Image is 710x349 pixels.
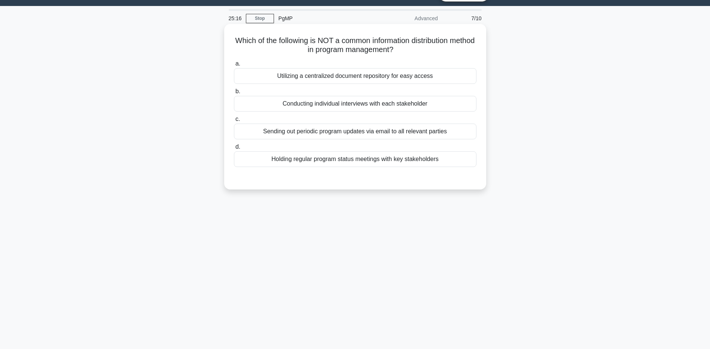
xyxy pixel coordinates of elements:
h5: Which of the following is NOT a common information distribution method in program management? [233,36,477,55]
div: 7/10 [442,11,486,26]
div: Holding regular program status meetings with key stakeholders [234,151,476,167]
a: Stop [246,14,274,23]
span: c. [235,116,240,122]
div: Sending out periodic program updates via email to all relevant parties [234,124,476,139]
span: a. [235,60,240,67]
div: 25:16 [224,11,246,26]
div: Conducting individual interviews with each stakeholder [234,96,476,112]
div: Advanced [377,11,442,26]
span: d. [235,143,240,150]
span: b. [235,88,240,94]
div: Utilizing a centralized document repository for easy access [234,68,476,84]
div: PgMP [274,11,377,26]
